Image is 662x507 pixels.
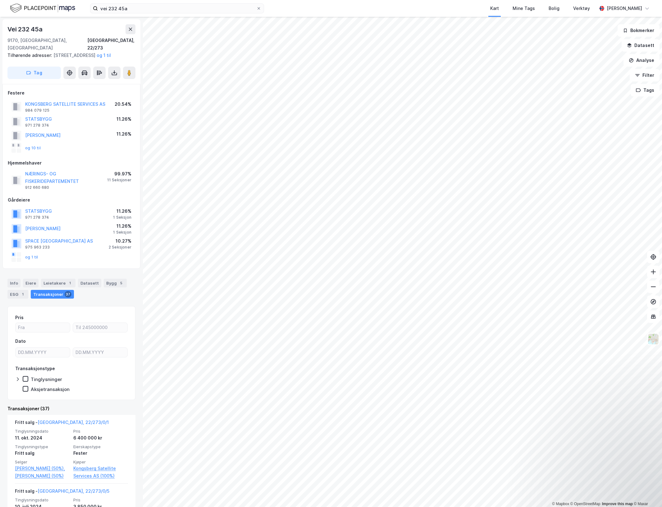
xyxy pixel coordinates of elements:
button: Bokmerker [618,24,660,37]
input: Fra [16,323,70,332]
div: 11. okt. 2024 [15,434,70,442]
div: Fritt salg - [15,419,109,429]
div: 10.27% [109,237,131,245]
div: 11.26% [116,130,131,138]
div: Aksjetransaksjon [31,386,70,392]
input: Til 245000000 [73,323,127,332]
div: 971 278 374 [25,123,49,128]
div: Bygg [104,279,127,287]
div: 5 [118,280,124,286]
div: 1 [20,291,26,297]
div: 6 400 000 kr [73,434,128,442]
div: Fritt salg [15,449,70,457]
div: 971 278 374 [25,215,49,220]
div: Kart [490,5,499,12]
a: [GEOGRAPHIC_DATA], 22/273/0/5 [38,488,109,494]
button: Analyse [623,54,660,67]
div: Leietakere [41,279,75,287]
div: 1 Seksjon [113,230,131,235]
a: [PERSON_NAME] (50%) [15,472,70,480]
div: Eiere [23,279,39,287]
a: [PERSON_NAME] (50%), [15,465,70,472]
div: [GEOGRAPHIC_DATA], 22/273 [87,37,135,52]
div: 975 963 233 [25,245,50,250]
span: Kjøper [73,459,128,465]
div: 11.26% [116,115,131,123]
div: 20.54% [115,100,131,108]
div: 11.26% [113,207,131,215]
input: DD.MM.YYYY [16,348,70,357]
img: logo.f888ab2527a4732fd821a326f86c7f29.svg [10,3,75,14]
div: Pris [15,314,24,321]
span: Pris [73,429,128,434]
div: Bolig [549,5,559,12]
div: [STREET_ADDRESS] [7,52,130,59]
div: Dato [15,337,26,345]
div: [PERSON_NAME] [607,5,642,12]
div: Transaksjonstype [15,365,55,372]
div: Datasett [78,279,101,287]
button: Datasett [622,39,660,52]
div: Transaksjoner [31,290,74,299]
button: Tags [631,84,660,96]
div: 1 Seksjon [113,215,131,220]
div: Info [7,279,21,287]
span: Eierskapstype [73,444,128,449]
div: Gårdeiere [8,196,135,204]
div: Fritt salg - [15,487,109,497]
span: Selger [15,459,70,465]
div: 912 660 680 [25,185,49,190]
div: Tinglysninger [31,376,62,382]
a: Improve this map [602,502,633,506]
div: 9170, [GEOGRAPHIC_DATA], [GEOGRAPHIC_DATA] [7,37,87,52]
span: Tinglysningsdato [15,429,70,434]
span: Tilhørende adresser: [7,53,53,58]
div: Vei 232 45a [7,24,44,34]
input: DD.MM.YYYY [73,348,127,357]
button: Filter [630,69,660,81]
button: Tag [7,67,61,79]
div: Mine Tags [513,5,535,12]
div: Transaksjoner (37) [7,405,135,412]
div: 2 Seksjoner [109,245,131,250]
input: Søk på adresse, matrikkel, gårdeiere, leietakere eller personer [98,4,256,13]
div: 11.26% [113,222,131,230]
div: 37 [65,291,71,297]
span: Pris [73,497,128,503]
a: Mapbox [552,502,569,506]
img: Z [647,333,659,345]
div: Fester [73,449,128,457]
div: 1 [67,280,73,286]
a: [GEOGRAPHIC_DATA], 22/273/0/1 [38,420,109,425]
div: Verktøy [573,5,590,12]
div: 984 079 125 [25,108,49,113]
span: Tinglysningsdato [15,497,70,503]
div: 99.97% [107,170,131,178]
a: Kongsberg Satellite Services AS (100%) [73,465,128,480]
span: Tinglysningstype [15,444,70,449]
div: Festere [8,89,135,97]
div: Hjemmelshaver [8,159,135,167]
div: 11 Seksjoner [107,178,131,183]
div: ESG [7,290,28,299]
a: OpenStreetMap [570,502,600,506]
